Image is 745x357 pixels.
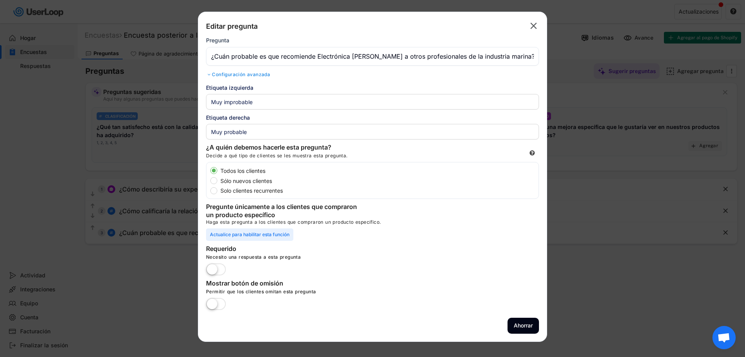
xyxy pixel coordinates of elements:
font: Todos los clientes [220,167,265,174]
font: Ahorrar [514,322,533,329]
font: Haga esta pregunta a los clientes que compraron un producto específico. [206,219,381,225]
button:  [528,20,539,32]
font: Permitir que los clientes omitan esta pregunta [206,289,316,294]
font: Pregunte únicamente a los clientes que compraron un producto específico [206,203,359,219]
font: Solo clientes recurrentes [220,187,283,194]
font: Etiqueta derecha [206,114,250,121]
a: Chat abierto [712,326,736,349]
font: Configuración avanzada [212,71,270,77]
font: Etiqueta izquierda [206,84,253,91]
text:  [530,20,537,31]
font: Requerido [206,245,236,253]
font: Actualice para habilitar esta función [210,232,289,237]
font: Mostrar botón de omisión [206,279,283,287]
font: Pregunta [206,37,229,44]
button: Ahorrar [508,318,539,334]
font: Necesito una respuesta a esta pregunta [206,254,301,260]
font: Decide a qué tipo de clientes se les muestra esta pregunta. [206,153,348,158]
input: Escribe tu pregunta aquí... [206,47,539,66]
font: ¿A quién debemos hacerle esta pregunta? [206,143,331,151]
font: Editar pregunta [206,22,258,30]
font: Sólo nuevos clientes [220,178,272,184]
